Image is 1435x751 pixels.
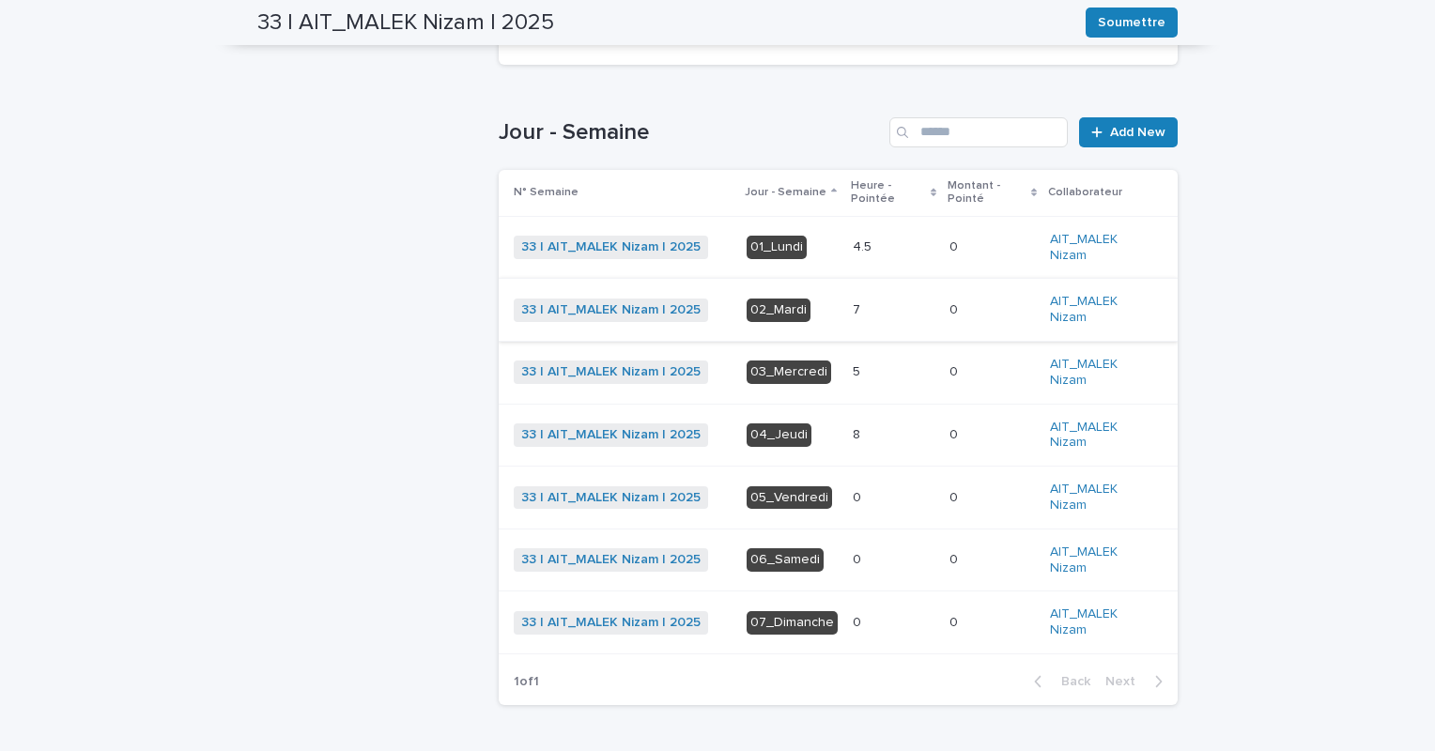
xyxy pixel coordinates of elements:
a: 33 | AIT_MALEK Nizam | 2025 [521,615,701,631]
div: 07_Dimanche [747,611,838,635]
div: 05_Vendredi [747,486,832,510]
a: 33 | AIT_MALEK Nizam | 2025 [521,364,701,380]
a: AIT_MALEK Nizam [1050,294,1148,326]
p: 4.5 [853,236,875,255]
button: Soumettre [1086,8,1178,38]
a: AIT_MALEK Nizam [1050,357,1148,389]
p: 7 [853,299,864,318]
div: 01_Lundi [747,236,807,259]
button: Next [1098,673,1178,690]
h1: Jour - Semaine [499,119,882,146]
div: 02_Mardi [747,299,810,322]
h2: 33 | AIT_MALEK Nizam | 2025 [257,9,554,37]
p: Montant - Pointé [948,176,1026,210]
p: N° Semaine [514,182,579,203]
span: Back [1050,675,1090,688]
p: 0 [949,486,962,506]
p: 0 [949,423,962,443]
tr: 33 | AIT_MALEK Nizam | 2025 02_Mardi77 00 AIT_MALEK Nizam [499,279,1178,342]
a: 33 | AIT_MALEK Nizam | 2025 [521,552,701,568]
p: 0 [853,611,865,631]
a: AIT_MALEK Nizam [1050,232,1148,264]
p: 0 [853,548,865,568]
p: 1 of 1 [499,659,554,705]
p: Collaborateur [1048,182,1122,203]
span: Add New [1110,126,1165,139]
tr: 33 | AIT_MALEK Nizam | 2025 03_Mercredi55 00 AIT_MALEK Nizam [499,341,1178,404]
button: Back [1019,673,1098,690]
tr: 33 | AIT_MALEK Nizam | 2025 07_Dimanche00 00 AIT_MALEK Nizam [499,591,1178,654]
a: AIT_MALEK Nizam [1050,420,1148,452]
span: Next [1105,675,1147,688]
p: Heure - Pointée [851,176,926,210]
span: Soumettre [1098,13,1165,32]
p: 0 [853,486,865,506]
p: 8 [853,423,864,443]
tr: 33 | AIT_MALEK Nizam | 2025 05_Vendredi00 00 AIT_MALEK Nizam [499,467,1178,529]
input: Search [889,117,1068,147]
div: 04_Jeudi [747,423,811,447]
p: 0 [949,548,962,568]
a: 33 | AIT_MALEK Nizam | 2025 [521,490,701,506]
a: 33 | AIT_MALEK Nizam | 2025 [521,427,701,443]
p: 0 [949,360,962,380]
tr: 33 | AIT_MALEK Nizam | 2025 04_Jeudi88 00 AIT_MALEK Nizam [499,404,1178,467]
a: AIT_MALEK Nizam [1050,544,1148,576]
p: 0 [949,236,962,255]
a: AIT_MALEK Nizam [1050,482,1148,513]
p: 0 [949,299,962,318]
a: 33 | AIT_MALEK Nizam | 2025 [521,302,701,318]
p: 5 [853,360,864,380]
div: 06_Samedi [747,548,824,572]
a: AIT_MALEK Nizam [1050,606,1148,638]
tr: 33 | AIT_MALEK Nizam | 2025 06_Samedi00 00 AIT_MALEK Nizam [499,529,1178,591]
a: Add New [1079,117,1178,147]
p: 0 [949,611,962,631]
tr: 33 | AIT_MALEK Nizam | 2025 01_Lundi4.54.5 00 AIT_MALEK Nizam [499,216,1178,279]
a: 33 | AIT_MALEK Nizam | 2025 [521,239,701,255]
p: Jour - Semaine [745,182,826,203]
div: 03_Mercredi [747,360,831,384]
